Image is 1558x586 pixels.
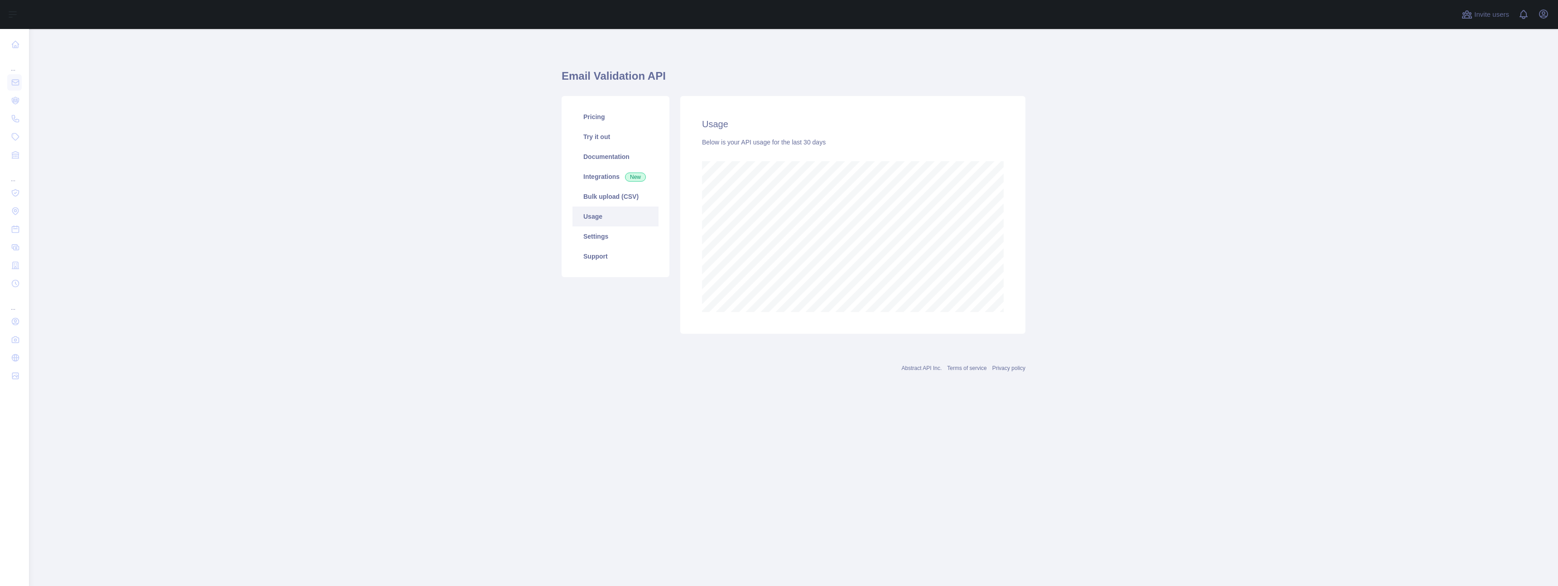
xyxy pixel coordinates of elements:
button: Invite users [1460,7,1511,22]
a: Terms of service [947,365,986,371]
div: Below is your API usage for the last 30 days [702,138,1004,147]
a: Integrations New [572,167,659,187]
div: ... [7,54,22,72]
a: Try it out [572,127,659,147]
a: Settings [572,226,659,246]
a: Bulk upload (CSV) [572,187,659,207]
a: Privacy policy [992,365,1025,371]
div: ... [7,165,22,183]
a: Usage [572,207,659,226]
a: Pricing [572,107,659,127]
a: Support [572,246,659,266]
span: New [625,173,646,182]
h1: Email Validation API [562,69,1025,91]
h2: Usage [702,118,1004,130]
a: Abstract API Inc. [902,365,942,371]
span: Invite users [1474,10,1509,20]
div: ... [7,293,22,312]
a: Documentation [572,147,659,167]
